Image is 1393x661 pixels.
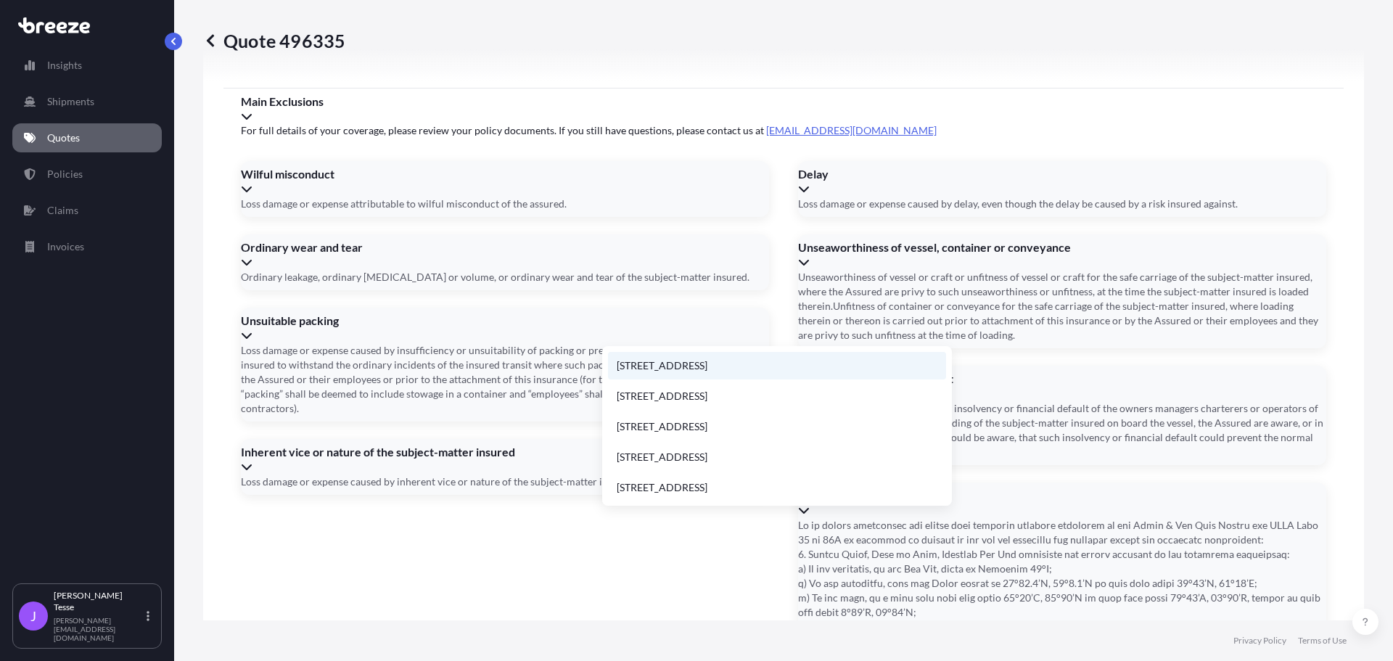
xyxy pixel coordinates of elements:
[54,616,144,642] p: [PERSON_NAME][EMAIL_ADDRESS][DOMAIN_NAME]
[203,29,345,52] p: Quote 496335
[798,167,1326,196] div: Delay
[47,131,80,145] p: Quotes
[54,590,144,613] p: [PERSON_NAME] Tesse
[798,240,1326,255] span: Unseaworthiness of vessel, container or conveyance
[608,474,946,501] li: [STREET_ADDRESS]
[241,240,769,269] div: Ordinary wear and tear
[12,160,162,189] a: Policies
[47,167,83,181] p: Policies
[798,371,1326,401] div: Insolvency or financial default
[12,51,162,80] a: Insights
[12,87,162,116] a: Shipments
[241,167,769,181] span: Wilful misconduct
[241,123,1326,138] span: For full details of your coverage, please review your policy documents. If you still have questio...
[47,58,82,73] p: Insights
[798,197,1238,211] span: Loss damage or expense caused by delay, even though the delay be caused by a risk insured against.
[608,413,946,440] li: [STREET_ADDRESS]
[241,270,749,284] span: Ordinary leakage, ordinary [MEDICAL_DATA] or volume, or ordinary wear and tear of the subject-mat...
[12,196,162,225] a: Claims
[798,167,1326,181] span: Delay
[1298,635,1347,646] a: Terms of Use
[241,240,769,255] span: Ordinary wear and tear
[608,443,946,471] li: [STREET_ADDRESS]
[608,352,946,379] li: [STREET_ADDRESS]
[47,203,78,218] p: Claims
[241,94,1326,123] div: Main Exclusions
[30,609,36,623] span: J
[12,232,162,261] a: Invoices
[47,94,94,109] p: Shipments
[798,371,1326,386] span: Insolvency or financial default
[798,270,1326,342] span: Unseaworthiness of vessel or craft or unfitness of vessel or craft for the safe carriage of the s...
[241,445,769,459] span: Inherent vice or nature of the subject-matter insured
[241,343,769,416] span: Loss damage or expense caused by insufficiency or unsuitability of packing or preparation of the ...
[798,488,1326,503] span: War and SRCC
[241,475,636,489] span: Loss damage or expense caused by inherent vice or nature of the subject-matter insured.
[608,382,946,410] li: [STREET_ADDRESS]
[241,313,769,342] div: Unsuitable packing
[241,167,769,196] div: Wilful misconduct
[798,488,1326,517] div: War and SRCC
[47,239,84,254] p: Invoices
[1233,635,1286,646] a: Privacy Policy
[241,197,567,211] span: Loss damage or expense attributable to wilful misconduct of the assured.
[241,94,1326,109] span: Main Exclusions
[798,240,1326,269] div: Unseaworthiness of vessel, container or conveyance
[241,313,769,328] span: Unsuitable packing
[241,445,769,474] div: Inherent vice or nature of the subject-matter insured
[798,401,1326,459] span: Loss damage or expense caused by insolvency or financial default of the owners managers charterer...
[12,123,162,152] a: Quotes
[766,124,937,136] a: [EMAIL_ADDRESS][DOMAIN_NAME]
